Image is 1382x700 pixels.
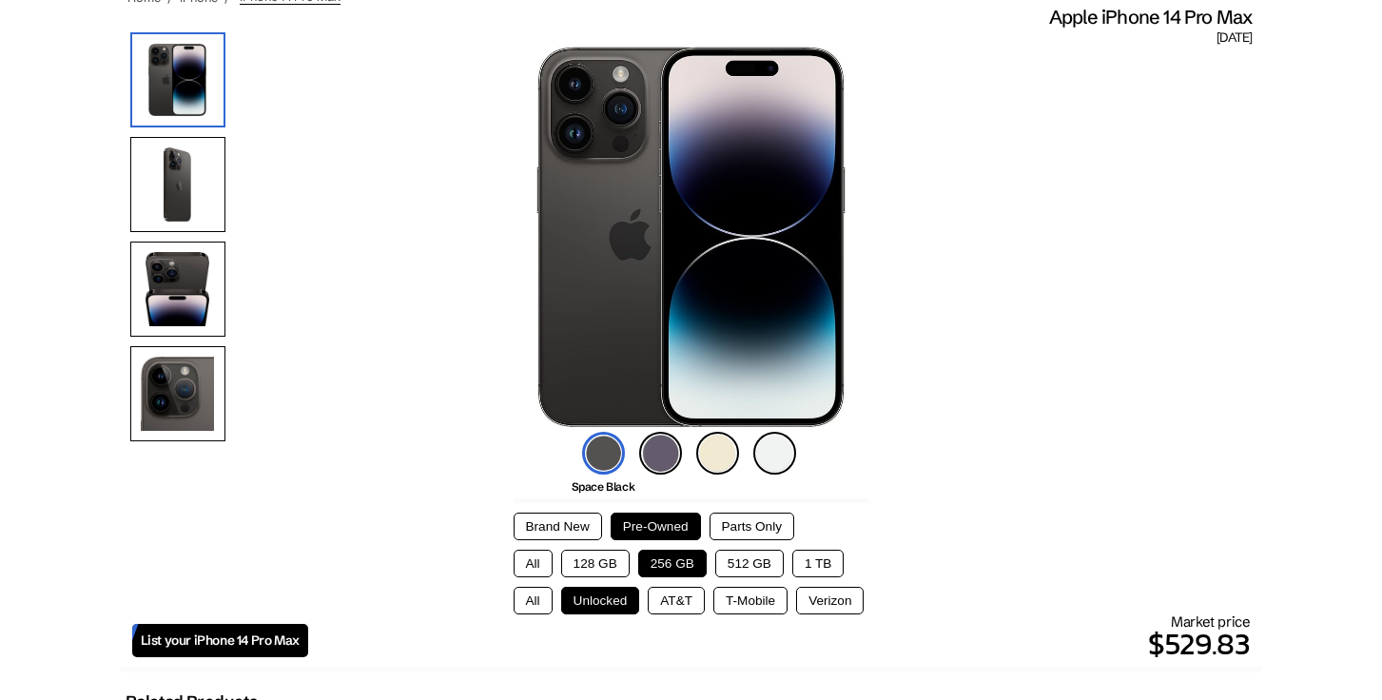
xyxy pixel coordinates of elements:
img: silver-icon [753,432,796,475]
img: deep-purple-icon [639,432,682,475]
img: iPhone 14 Pro Max [130,32,225,127]
a: List your iPhone 14 Pro Max [132,624,308,657]
img: gold-icon [696,432,739,475]
span: List your iPhone 14 Pro Max [141,632,300,649]
button: Parts Only [710,513,794,540]
button: All [514,550,553,577]
img: space-black-icon [582,432,625,475]
img: Camera [130,346,225,441]
span: Apple iPhone 14 Pro Max [1049,5,1253,29]
button: 256 GB [638,550,707,577]
button: AT&T [648,587,705,614]
span: [DATE] [1217,29,1252,47]
img: iPhone 14 Pro Max [536,47,847,427]
button: Unlocked [561,587,640,614]
button: T-Mobile [713,587,788,614]
button: 1 TB [792,550,844,577]
span: Space Black [572,479,635,494]
button: 128 GB [561,550,630,577]
div: Market price [308,612,1251,667]
button: Pre-Owned [611,513,701,540]
button: Brand New [514,513,602,540]
img: Rear [130,137,225,232]
button: Verizon [796,587,864,614]
img: Both [130,242,225,337]
button: All [514,587,553,614]
p: $529.83 [308,621,1251,667]
button: 512 GB [715,550,784,577]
